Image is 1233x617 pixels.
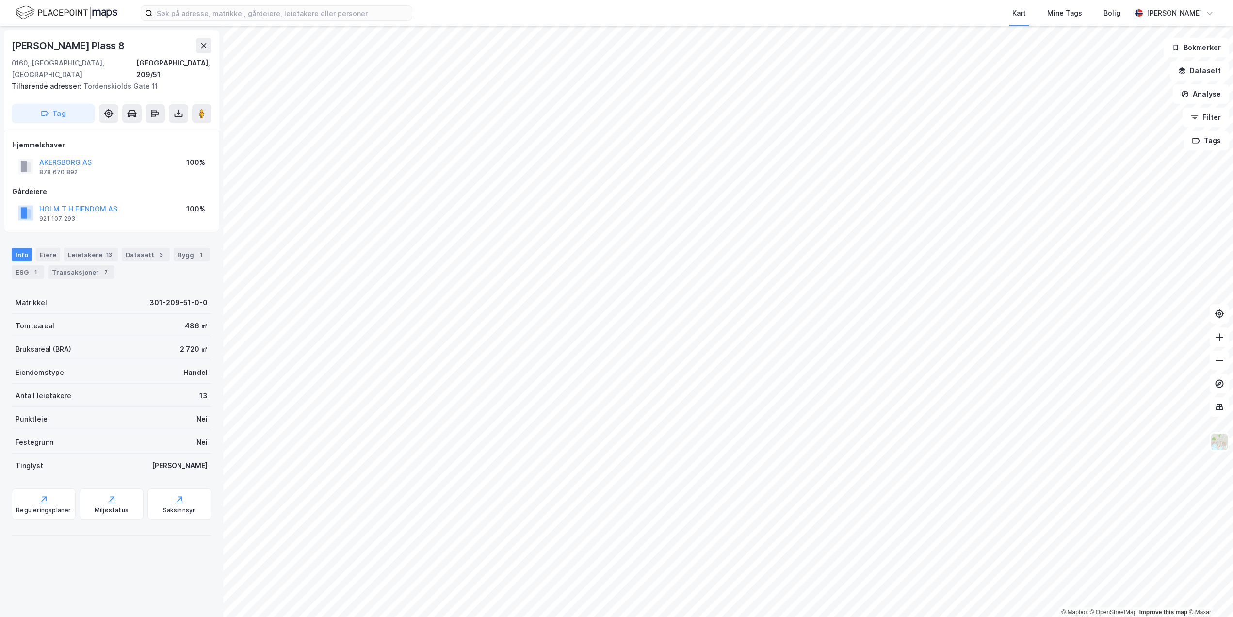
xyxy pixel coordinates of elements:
div: 100% [186,157,205,168]
div: Gårdeiere [12,186,211,197]
div: [PERSON_NAME] [1147,7,1202,19]
div: 878 670 892 [39,168,78,176]
span: Tilhørende adresser: [12,82,83,90]
button: Bokmerker [1164,38,1229,57]
div: 13 [104,250,114,260]
input: Søk på adresse, matrikkel, gårdeiere, leietakere eller personer [153,6,412,20]
div: [PERSON_NAME] Plass 8 [12,38,127,53]
div: Eiere [36,248,60,261]
div: Kart [1012,7,1026,19]
div: Nei [196,413,208,425]
div: Punktleie [16,413,48,425]
div: Matrikkel [16,297,47,308]
div: [PERSON_NAME] [152,460,208,471]
div: 3 [156,250,166,260]
button: Tags [1184,131,1229,150]
iframe: Chat Widget [1184,570,1233,617]
a: OpenStreetMap [1090,609,1137,616]
img: logo.f888ab2527a4732fd821a326f86c7f29.svg [16,4,117,21]
div: Leietakere [64,248,118,261]
div: Antall leietakere [16,390,71,402]
div: Tordenskiolds Gate 11 [12,81,204,92]
button: Analyse [1173,84,1229,104]
div: 100% [186,203,205,215]
div: 921 107 293 [39,215,75,223]
div: 1 [31,267,40,277]
button: Tag [12,104,95,123]
div: [GEOGRAPHIC_DATA], 209/51 [136,57,211,81]
a: Mapbox [1061,609,1088,616]
a: Improve this map [1139,609,1187,616]
div: 301-209-51-0-0 [149,297,208,308]
div: Handel [183,367,208,378]
div: Mine Tags [1047,7,1082,19]
div: Reguleringsplaner [16,506,71,514]
div: Tinglyst [16,460,43,471]
div: Bolig [1103,7,1120,19]
div: Kontrollprogram for chat [1184,570,1233,617]
div: 7 [101,267,111,277]
div: 1 [196,250,206,260]
div: Festegrunn [16,437,53,448]
div: 0160, [GEOGRAPHIC_DATA], [GEOGRAPHIC_DATA] [12,57,136,81]
div: Datasett [122,248,170,261]
div: Transaksjoner [48,265,114,279]
div: ESG [12,265,44,279]
div: Tomteareal [16,320,54,332]
div: 2 720 ㎡ [180,343,208,355]
div: Saksinnsyn [163,506,196,514]
button: Datasett [1170,61,1229,81]
img: Z [1210,433,1229,451]
div: Nei [196,437,208,448]
div: Bruksareal (BRA) [16,343,71,355]
div: 486 ㎡ [185,320,208,332]
div: Bygg [174,248,210,261]
button: Filter [1183,108,1229,127]
div: 13 [199,390,208,402]
div: Miljøstatus [95,506,129,514]
div: Info [12,248,32,261]
div: Eiendomstype [16,367,64,378]
div: Hjemmelshaver [12,139,211,151]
